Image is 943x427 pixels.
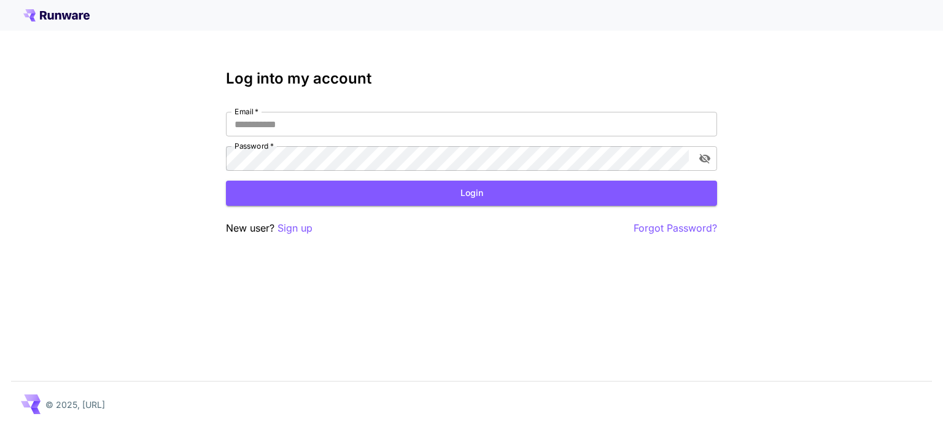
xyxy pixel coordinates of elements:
[226,181,717,206] button: Login
[226,221,312,236] p: New user?
[235,106,258,117] label: Email
[694,147,716,170] button: toggle password visibility
[277,221,312,236] button: Sign up
[45,398,105,411] p: © 2025, [URL]
[634,221,717,236] button: Forgot Password?
[226,70,717,87] h3: Log into my account
[235,141,274,151] label: Password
